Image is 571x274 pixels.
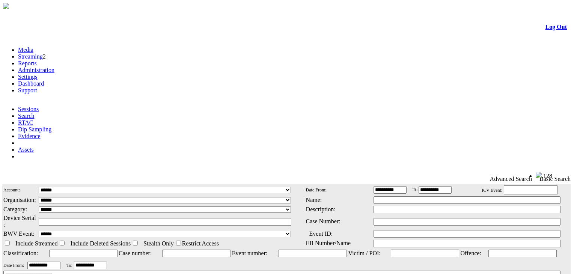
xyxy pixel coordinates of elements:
span: 128 [543,173,552,179]
span: Offence: [460,250,481,256]
span: Case Number: [306,218,340,224]
a: Reports [18,60,37,66]
span: 2 [43,53,46,60]
span: Victim / POI: [348,250,381,256]
span: EB Number/Name [306,240,351,246]
span: Event ID: [309,230,333,237]
td: Account: [3,185,38,195]
span: Case number: [119,250,152,256]
img: bell25.png [536,172,542,178]
td: Date From: [3,261,26,269]
a: Support [18,87,37,93]
a: Dip Sampling [18,126,51,132]
a: Administration [18,67,54,73]
span: Organisation: [3,197,36,203]
span: Stealth Only [143,240,173,247]
a: Dashboard [18,80,44,87]
img: arrow-3.png [3,3,9,9]
span: Name: [306,197,322,203]
a: Evidence [18,133,41,139]
td: Date From: [306,185,373,195]
span: Basic Search [539,176,571,182]
span: Include Streamed [15,240,57,247]
a: Settings [18,74,38,80]
span: Description: [306,206,336,212]
span: Event number: [232,250,268,256]
td: To: [66,261,73,269]
a: Log Out [545,24,567,30]
a: Media [18,47,33,53]
td: Category: [3,205,38,214]
span: ICV Event: [482,188,502,193]
td: To: [412,185,471,195]
span: Device Serial : [3,215,36,228]
span: Welcome, System Administrator (Administrator) [425,172,521,178]
td: Restrict Access [174,239,219,247]
td: BWV Event: [3,229,38,238]
a: Streaming [18,53,43,60]
a: Assets [18,146,34,153]
a: RTAC [18,119,33,126]
span: Classification: [3,250,38,256]
a: Search [18,113,35,119]
span: Include Deleted Sessions [70,240,131,247]
a: Sessions [18,106,39,112]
